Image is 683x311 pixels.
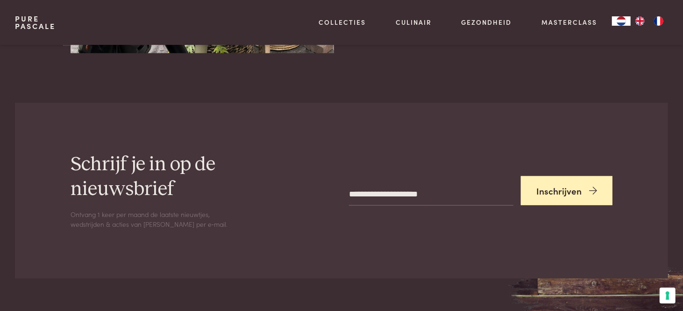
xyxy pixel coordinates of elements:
[71,152,278,202] h2: Schrijf je in op de nieuwsbrief
[631,16,668,26] ul: Language list
[612,16,631,26] a: NL
[396,17,432,27] a: Culinair
[71,210,229,229] p: Ontvang 1 keer per maand de laatste nieuwtjes, wedstrijden & acties van [PERSON_NAME] per e‑mail.
[15,15,56,30] a: PurePascale
[541,17,597,27] a: Masterclass
[612,16,668,26] aside: Language selected: Nederlands
[462,17,512,27] a: Gezondheid
[319,17,366,27] a: Collecties
[612,16,631,26] div: Language
[660,288,676,304] button: Uw voorkeuren voor toestemming voor trackingtechnologieën
[521,176,612,206] button: Inschrijven
[649,16,668,26] a: FR
[631,16,649,26] a: EN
